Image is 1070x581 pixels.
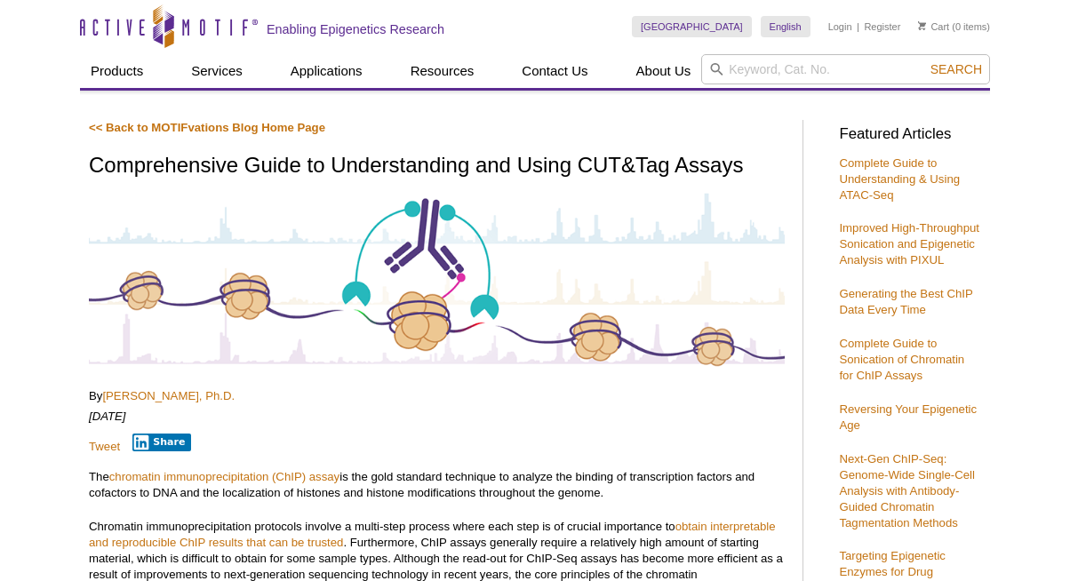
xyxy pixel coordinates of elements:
a: Next-Gen ChIP-Seq: Genome-Wide Single-Cell Analysis with Antibody-Guided Chromatin Tagmentation M... [839,452,974,529]
h1: Comprehensive Guide to Understanding and Using CUT&Tag Assays [89,154,785,179]
h3: Featured Articles [839,127,981,142]
a: chromatin immunoprecipitation (ChIP) assay [109,470,339,483]
p: The is the gold standard technique to analyze the binding of transcription factors and cofactors ... [89,469,785,501]
em: [DATE] [89,410,126,423]
a: Generating the Best ChIP Data Every Time [839,287,972,316]
a: Resources [400,54,485,88]
a: Complete Guide to Sonication of Chromatin for ChIP Assays [839,337,964,382]
a: Reversing Your Epigenetic Age [839,402,977,432]
a: Login [828,20,852,33]
li: (0 items) [918,16,990,37]
a: About Us [626,54,702,88]
li: | [857,16,859,37]
a: Tweet [89,440,120,453]
p: By [89,388,785,404]
a: Register [864,20,900,33]
button: Share [132,434,192,451]
h2: Enabling Epigenetics Research [267,21,444,37]
a: Cart [918,20,949,33]
a: English [761,16,810,37]
a: Contact Us [511,54,598,88]
input: Keyword, Cat. No. [701,54,990,84]
button: Search [925,61,987,77]
img: Antibody-Based Tagmentation Notes [89,190,785,368]
img: Your Cart [918,21,926,30]
a: << Back to MOTIFvations Blog Home Page [89,121,325,134]
a: obtain interpretable and reproducible ChIP results that can be trusted [89,520,776,549]
a: Services [180,54,253,88]
a: Products [80,54,154,88]
a: [PERSON_NAME], Ph.D. [102,389,235,402]
a: [GEOGRAPHIC_DATA] [632,16,752,37]
a: Applications [280,54,373,88]
a: Complete Guide to Understanding & Using ATAC-Seq [839,156,960,202]
a: Improved High-Throughput Sonication and Epigenetic Analysis with PIXUL [839,221,979,267]
span: Search [930,62,982,76]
